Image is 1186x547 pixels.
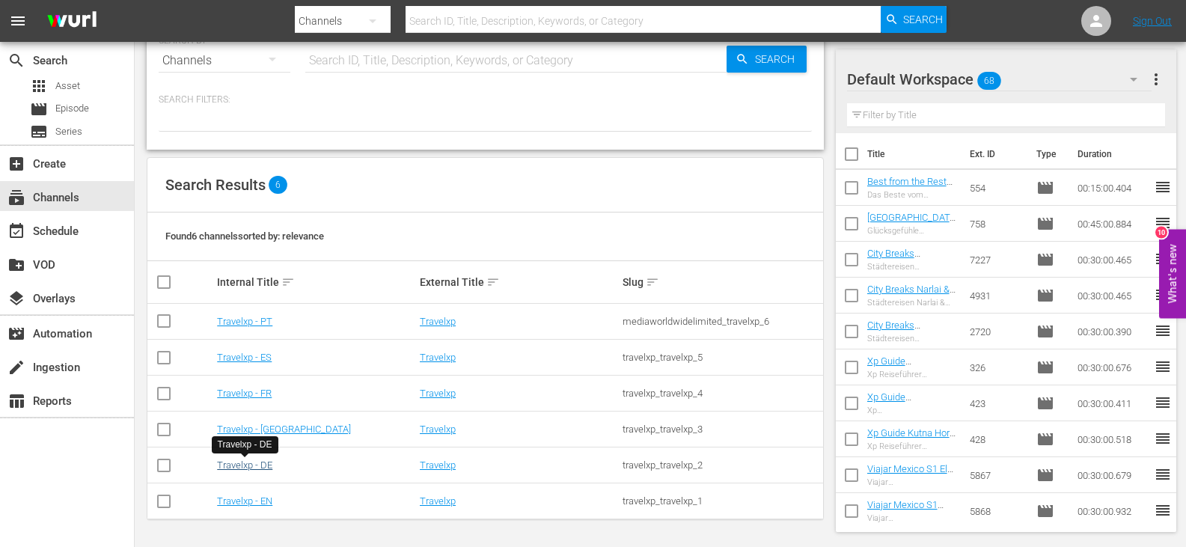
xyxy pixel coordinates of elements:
[9,12,27,30] span: menu
[1069,133,1158,175] th: Duration
[7,358,25,376] span: Ingestion
[727,46,807,73] button: Search
[964,493,1030,529] td: 5868
[867,176,953,210] a: Best from the Rest Oman Must Sees (GR)
[7,256,25,274] span: VOD
[1027,133,1069,175] th: Type
[1036,215,1054,233] span: Episode
[867,355,958,389] a: Xp Guide [GEOGRAPHIC_DATA] (GR)
[1072,385,1154,421] td: 00:30:00.411
[867,463,953,486] a: Viajar Mexico S1 El Tule (GR)
[867,477,959,487] div: Viajar [GEOGRAPHIC_DATA]
[1036,394,1054,412] span: Episode
[217,316,272,327] a: Travelxp - PT
[964,385,1030,421] td: 423
[217,424,351,435] a: Travelxp - [GEOGRAPHIC_DATA]
[867,190,959,200] div: Das Beste vom Besten Oman muss gesehen werden
[1154,286,1172,304] span: reorder
[623,352,821,363] div: travelxp_travelxp_5
[1154,394,1172,412] span: reorder
[1155,226,1167,238] div: 10
[964,242,1030,278] td: 7227
[903,6,943,33] span: Search
[7,52,25,70] span: Search
[7,155,25,173] span: Create
[1154,465,1172,483] span: reorder
[420,352,456,363] a: Travelxp
[646,275,659,289] span: sort
[30,123,48,141] span: Series
[159,94,812,106] p: Search Filters:
[1072,457,1154,493] td: 00:30:00.679
[623,495,821,507] div: travelxp_travelxp_1
[420,495,456,507] a: Travelxp
[749,46,807,73] span: Search
[867,320,958,376] a: City Breaks [GEOGRAPHIC_DATA], [GEOGRAPHIC_DATA] (GR)
[867,298,959,308] div: Städtereisen Narlai & Jawai
[269,176,287,194] span: 6
[964,457,1030,493] td: 5867
[623,316,821,327] div: mediaworldwidelimited_travelxp_6
[420,424,456,435] a: Travelxp
[7,222,25,240] span: Schedule
[867,133,962,175] th: Title
[623,273,821,291] div: Slug
[867,406,959,415] div: Xp Reiseführer [PERSON_NAME]
[964,349,1030,385] td: 326
[867,370,959,379] div: Xp Reiseführer [GEOGRAPHIC_DATA]
[7,325,25,343] span: Automation
[867,441,959,451] div: Xp Reiseführer [PERSON_NAME]
[977,65,1001,97] span: 68
[1036,179,1054,197] span: Episode
[1072,242,1154,278] td: 00:30:00.465
[1133,15,1172,27] a: Sign Out
[217,388,272,399] a: Travelxp - FR
[420,273,618,291] div: External Title
[867,226,959,236] div: Glücksgefühle [GEOGRAPHIC_DATA], [GEOGRAPHIC_DATA]
[1147,61,1165,97] button: more_vert
[217,495,272,507] a: Travelxp - EN
[964,314,1030,349] td: 2720
[1154,250,1172,268] span: reorder
[623,388,821,399] div: travelxp_travelxp_4
[218,438,272,451] div: Travelxp - DE
[1154,322,1172,340] span: reorder
[1072,170,1154,206] td: 00:15:00.404
[1072,206,1154,242] td: 00:45:00.884
[420,388,456,399] a: Travelxp
[964,278,1030,314] td: 4931
[7,290,25,308] span: Overlays
[55,79,80,94] span: Asset
[159,40,290,82] div: Channels
[1036,287,1054,305] span: Episode
[165,230,324,242] span: Found 6 channels sorted by: relevance
[217,352,272,363] a: Travelxp - ES
[867,284,956,317] a: City Breaks Narlai & [PERSON_NAME] (GR)
[867,248,958,281] a: City Breaks [GEOGRAPHIC_DATA] (GR)
[30,100,48,118] span: Episode
[1154,214,1172,232] span: reorder
[867,427,956,450] a: Xp Guide Kutna Hora (GR)
[623,459,821,471] div: travelxp_travelxp_2
[420,459,456,471] a: Travelxp
[55,101,89,116] span: Episode
[961,133,1027,175] th: Ext. ID
[1036,358,1054,376] span: Episode
[1072,493,1154,529] td: 00:30:00.932
[1072,349,1154,385] td: 00:30:00.676
[30,77,48,95] span: Asset
[486,275,500,289] span: sort
[964,170,1030,206] td: 554
[36,4,108,39] img: ans4CAIJ8jUAAAAAAAAAAAAAAAAAAAAAAAAgQb4GAAAAAAAAAAAAAAAAAAAAAAAAJMjXAAAAAAAAAAAAAAAAAAAAAAAAgAT5G...
[1159,229,1186,318] button: Open Feedback Widget
[867,391,939,425] a: Xp Guide [PERSON_NAME] (GR)
[867,513,959,523] div: Viajar [GEOGRAPHIC_DATA] S1 [GEOGRAPHIC_DATA]
[1036,466,1054,484] span: Episode
[867,334,959,343] div: Städtereisen [GEOGRAPHIC_DATA], [GEOGRAPHIC_DATA]
[867,499,958,533] a: Viajar Mexico S1 [GEOGRAPHIC_DATA] (GR)
[1154,358,1172,376] span: reorder
[1036,502,1054,520] span: Episode
[420,316,456,327] a: Travelxp
[867,262,959,272] div: Städtereisen [GEOGRAPHIC_DATA]
[1036,430,1054,448] span: Episode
